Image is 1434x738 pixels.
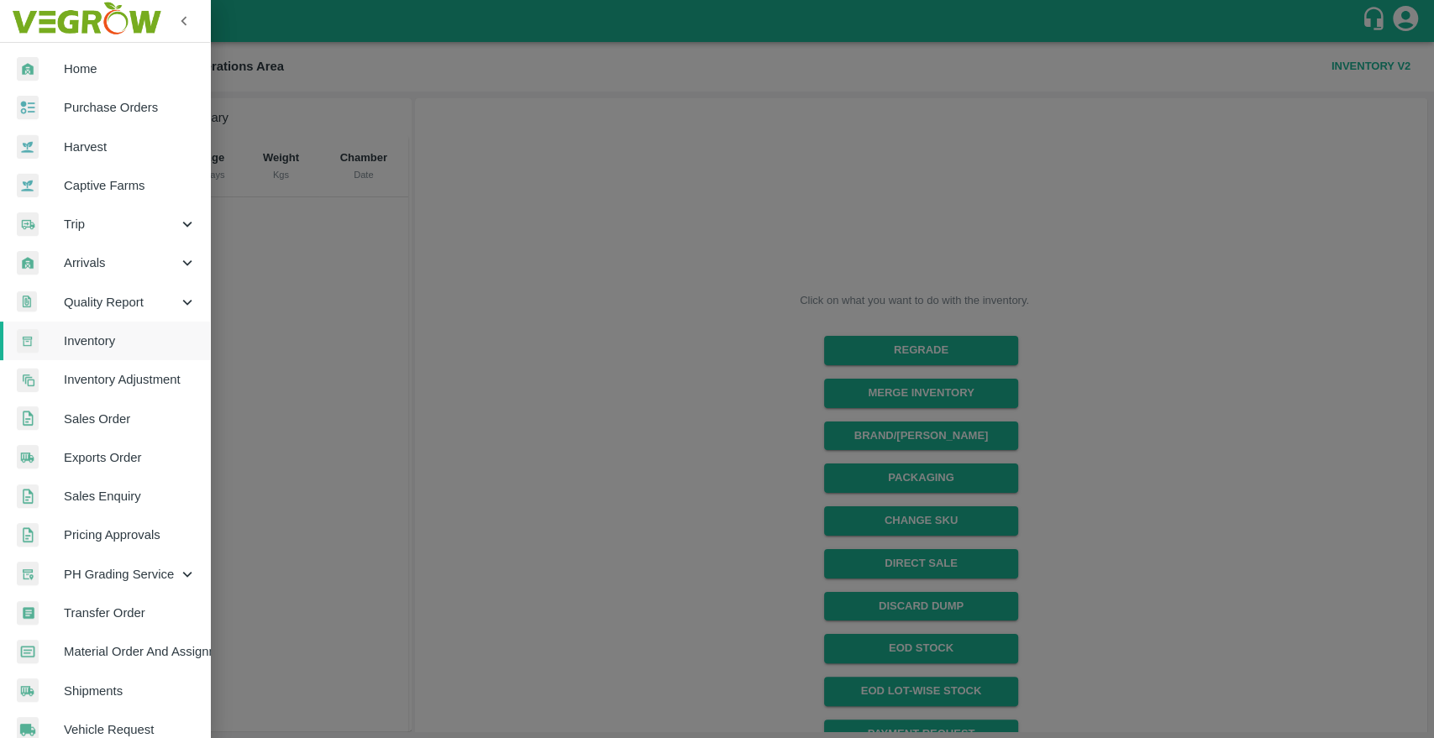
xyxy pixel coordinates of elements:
img: harvest [17,173,39,198]
img: whTracker [17,562,39,586]
span: Inventory Adjustment [64,370,197,389]
img: delivery [17,212,39,237]
span: Sales Enquiry [64,487,197,505]
img: whArrival [17,57,39,81]
img: whTransfer [17,601,39,625]
span: Home [64,60,197,78]
img: harvest [17,134,39,160]
span: Pricing Approvals [64,526,197,544]
span: Harvest [64,138,197,156]
img: qualityReport [17,291,37,312]
span: Shipments [64,682,197,700]
img: sales [17,406,39,431]
img: reciept [17,96,39,120]
img: whArrival [17,251,39,275]
span: PH Grading Service [64,565,178,584]
img: inventory [17,368,39,392]
span: Transfer Order [64,604,197,622]
img: sales [17,523,39,547]
span: Purchase Orders [64,98,197,117]
span: Material Order And Assignment [64,642,197,661]
img: shipments [17,678,39,703]
span: Exports Order [64,448,197,467]
span: Arrivals [64,254,178,272]
span: Captive Farms [64,176,197,195]
img: shipments [17,445,39,469]
span: Sales Order [64,410,197,428]
img: centralMaterial [17,640,39,664]
img: sales [17,484,39,509]
span: Trip [64,215,178,233]
img: whInventory [17,329,39,353]
span: Inventory [64,332,197,350]
span: Quality Report [64,293,178,311]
